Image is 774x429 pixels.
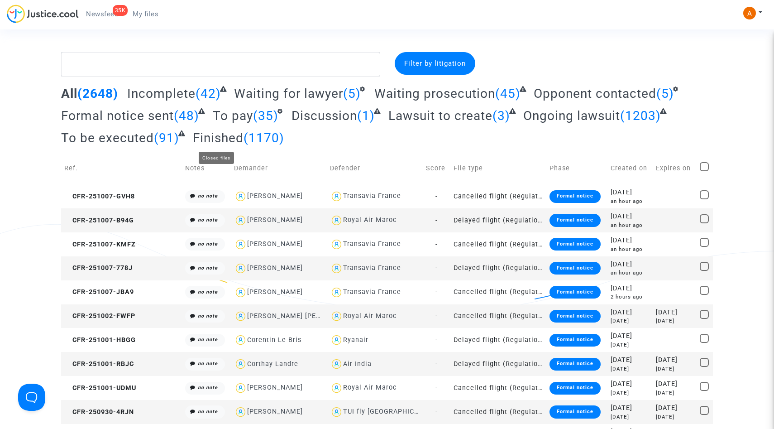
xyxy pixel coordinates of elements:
img: icon-user.svg [234,238,247,251]
div: [PERSON_NAME] [247,288,303,296]
a: 35KNewsfeed [79,7,125,21]
span: (48) [174,108,199,123]
span: (1) [357,108,375,123]
td: Created on [607,152,653,184]
div: an hour ago [611,198,650,205]
span: Lawsuit to create [388,108,492,123]
img: icon-user.svg [234,405,247,419]
div: Transavia France [343,240,401,248]
img: icon-user.svg [330,238,343,251]
div: [PERSON_NAME] [247,384,303,391]
div: [DATE] [656,355,693,365]
div: Ryanair [343,336,368,344]
div: Transavia France [343,288,401,296]
img: ACg8ocKVT9zOMzNaKO6PaRkgDqk03EFHy1P5Y5AL6ZaxNjCEAprSaQ=s96-c [743,7,756,19]
div: [PERSON_NAME] [247,240,303,248]
span: (3) [492,108,510,123]
span: - [435,408,438,416]
div: an hour ago [611,222,650,229]
div: [DATE] [656,413,693,421]
span: (5) [343,86,361,101]
i: no note [198,313,218,319]
div: [PERSON_NAME] [247,192,303,200]
img: icon-user.svg [330,262,343,275]
span: - [435,360,438,368]
div: Royal Air Maroc [343,384,397,391]
div: [DATE] [611,331,650,341]
td: Delayed flight (Regulation EC 261/2004) [450,352,546,376]
img: icon-user.svg [330,310,343,323]
span: - [435,217,438,224]
div: [DATE] [656,308,693,318]
img: icon-user.svg [330,357,343,371]
i: no note [198,217,218,223]
div: [DATE] [611,365,650,373]
td: Score [423,152,450,184]
div: TUI fly [GEOGRAPHIC_DATA] [343,408,437,415]
div: Air India [343,360,372,368]
div: [DATE] [611,413,650,421]
span: (1203) [620,108,661,123]
span: Waiting prosecution [374,86,495,101]
div: [DATE] [611,317,650,325]
span: (45) [495,86,521,101]
span: To be executed [61,130,154,145]
div: [PERSON_NAME] [247,216,303,224]
span: (91) [154,130,179,145]
div: Formal notice [549,262,601,275]
div: [DATE] [656,403,693,413]
td: Delayed flight (Regulation EC 261/2004) [450,208,546,232]
span: CFR-251007-KMFZ [64,241,136,248]
span: (35) [253,108,278,123]
span: CFR-251007-B94G [64,217,134,224]
i: no note [198,361,218,366]
td: Cancelled flight (Regulation EC 261/2004) [450,280,546,304]
span: CFR-251001-RBJC [64,360,134,368]
div: [DATE] [656,317,693,325]
img: icon-user.svg [234,381,247,395]
td: Cancelled flight (Regulation EC 261/2004) [450,232,546,256]
a: My files [125,7,166,21]
span: Discussion [291,108,357,123]
span: My files [133,10,158,18]
div: Transavia France [343,264,401,272]
img: icon-user.svg [234,286,247,299]
span: - [435,264,438,272]
img: jc-logo.svg [7,5,79,23]
i: no note [198,193,218,199]
img: icon-user.svg [234,310,247,323]
td: Delayed flight (Regulation EC 261/2004) [450,328,546,352]
span: Ongoing lawsuit [523,108,620,123]
span: Waiting for lawyer [234,86,343,101]
span: Opponent contacted [534,86,656,101]
span: Newsfeed [86,10,118,18]
i: no note [198,289,218,295]
td: Cancelled flight (Regulation EC 261/2004) [450,400,546,424]
span: CFR-251007-778J [64,264,133,272]
div: Royal Air Maroc [343,312,397,320]
div: [DATE] [611,403,650,413]
div: [PERSON_NAME] [247,264,303,272]
span: - [435,193,438,200]
td: Cancelled flight (Regulation EC 261/2004) [450,304,546,328]
div: [DATE] [611,284,650,294]
img: icon-user.svg [330,405,343,419]
span: Filter by litigation [404,59,466,67]
div: [DATE] [611,212,650,222]
div: [DATE] [611,260,650,270]
div: Formal notice [549,214,601,227]
td: Expires on [653,152,696,184]
span: CFR-251007-GVH8 [64,193,135,200]
i: no note [198,241,218,247]
span: - [435,384,438,392]
img: icon-user.svg [330,190,343,203]
span: - [435,241,438,248]
span: CFR-250930-4RJN [64,408,134,416]
td: Phase [546,152,607,184]
img: icon-user.svg [234,333,247,347]
div: Formal notice [549,405,601,418]
span: - [435,288,438,296]
img: icon-user.svg [330,214,343,227]
div: [DATE] [656,389,693,397]
i: no note [198,337,218,342]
